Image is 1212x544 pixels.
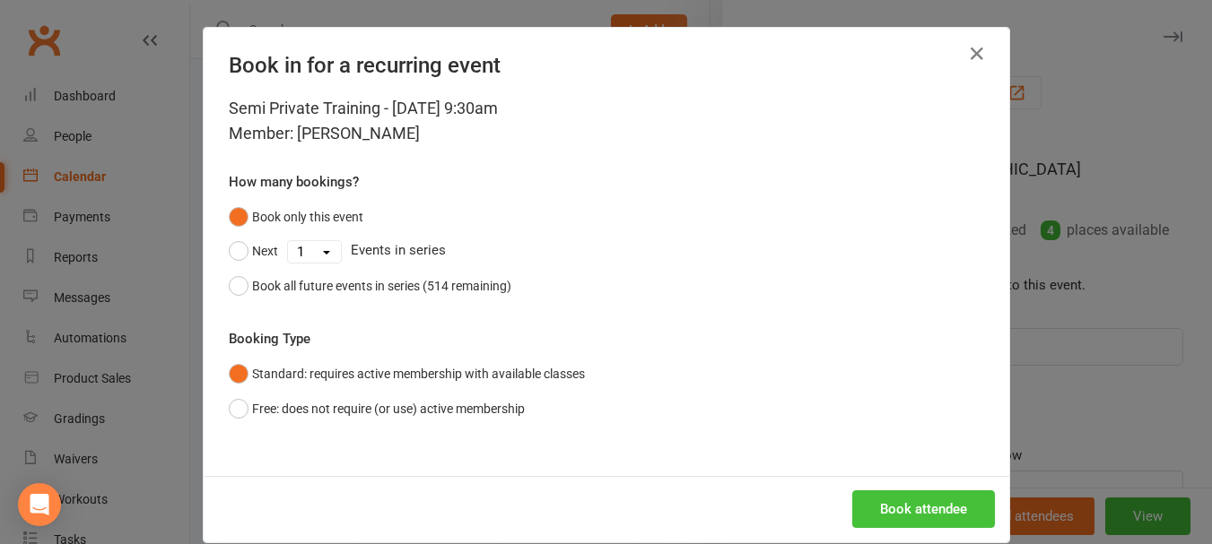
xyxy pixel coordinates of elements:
[229,53,984,78] h4: Book in for a recurring event
[852,490,995,528] button: Book attendee
[229,234,984,268] div: Events in series
[229,96,984,146] div: Semi Private Training - [DATE] 9:30am Member: [PERSON_NAME]
[229,234,278,268] button: Next
[229,200,363,234] button: Book only this event
[252,276,511,296] div: Book all future events in series (514 remaining)
[229,357,585,391] button: Standard: requires active membership with available classes
[229,392,525,426] button: Free: does not require (or use) active membership
[229,328,310,350] label: Booking Type
[18,483,61,526] div: Open Intercom Messenger
[229,269,511,303] button: Book all future events in series (514 remaining)
[229,171,359,193] label: How many bookings?
[963,39,991,68] button: Close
